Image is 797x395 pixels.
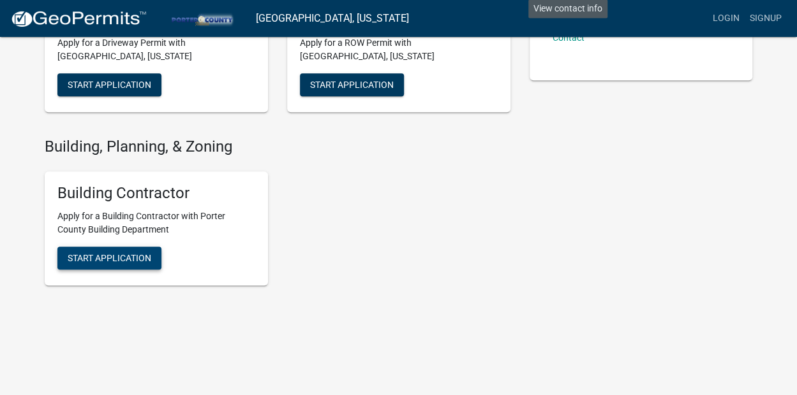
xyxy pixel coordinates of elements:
[745,6,787,31] a: Signup
[300,36,498,63] p: Apply for a ROW Permit with [GEOGRAPHIC_DATA], [US_STATE]
[157,10,246,27] img: Porter County, Indiana
[68,253,151,263] span: Start Application
[256,8,409,29] a: [GEOGRAPHIC_DATA], [US_STATE]
[310,79,394,89] span: Start Application
[57,210,255,236] p: Apply for a Building Contractor with Porter County Building Department
[68,79,151,89] span: Start Application
[553,32,585,43] a: Contact
[300,73,404,96] button: Start Application
[57,184,255,203] h5: Building Contractor
[45,138,510,156] h4: Building, Planning, & Zoning
[57,73,161,96] button: Start Application
[708,6,745,31] a: Login
[57,36,255,63] p: Apply for a Driveway Permit with [GEOGRAPHIC_DATA], [US_STATE]
[57,247,161,269] button: Start Application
